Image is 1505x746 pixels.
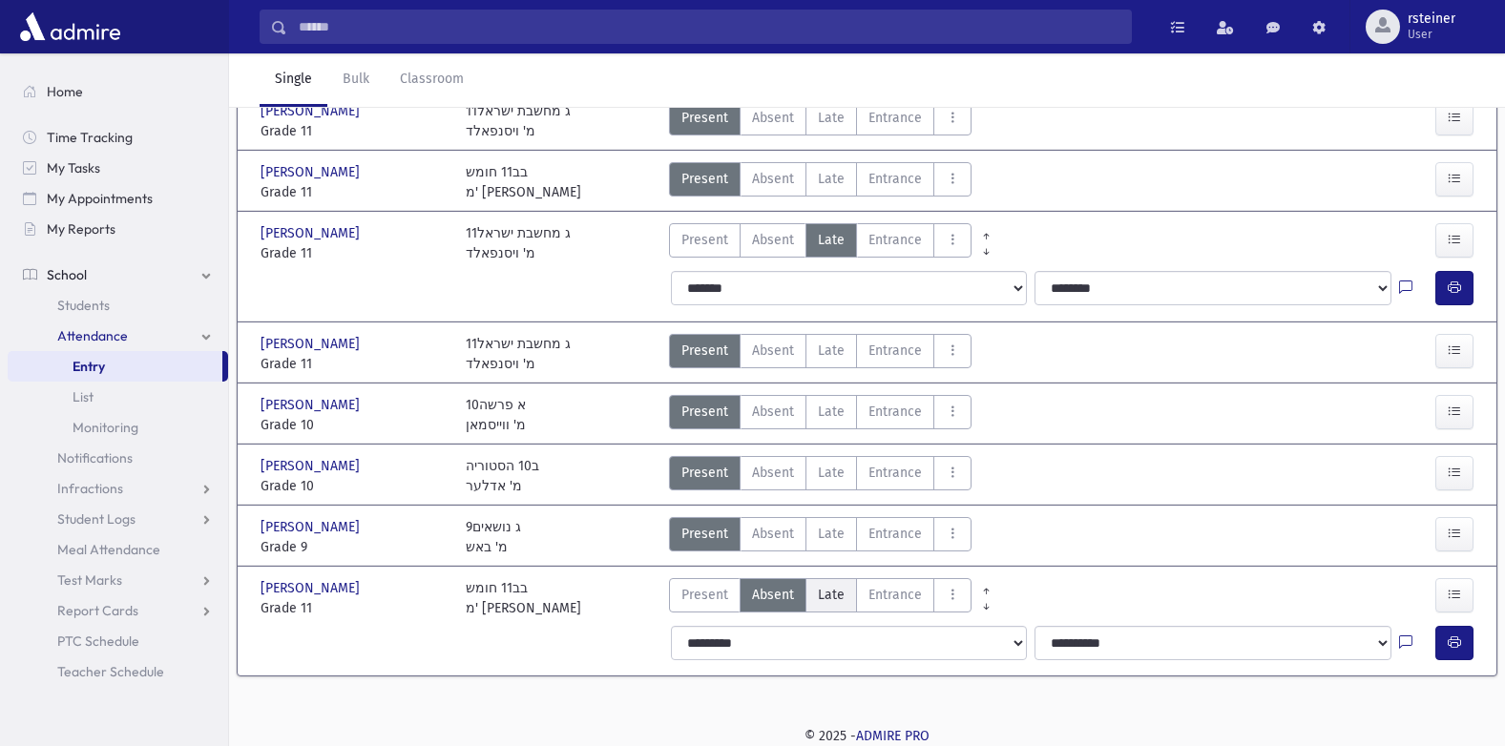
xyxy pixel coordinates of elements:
a: School [8,259,228,290]
a: Infractions [8,473,228,504]
span: Entrance [868,402,922,422]
span: Grade 10 [261,476,447,496]
span: Grade 11 [261,598,447,618]
span: School [47,266,87,283]
span: My Reports [47,220,115,238]
span: Grade 11 [261,243,447,263]
span: Late [818,463,845,483]
a: Bulk [327,53,385,107]
span: Test Marks [57,571,122,589]
span: Teacher Schedule [57,663,164,680]
span: Entrance [868,585,922,605]
div: AttTypes [669,456,972,496]
div: AttTypes [669,334,972,374]
span: Grade 11 [261,354,447,374]
div: AttTypes [669,101,972,141]
span: [PERSON_NAME] [261,101,364,121]
span: List [73,388,94,405]
span: User [1408,27,1455,42]
span: Grade 11 [261,182,447,202]
span: Absent [752,341,794,361]
span: Present [681,524,728,544]
span: Present [681,341,728,361]
a: Monitoring [8,412,228,443]
div: 11ג מחשבת ישראל מ' ויסנפאלד [466,223,571,263]
span: Late [818,169,845,189]
span: Report Cards [57,602,138,619]
span: Meal Attendance [57,541,160,558]
div: AttTypes [669,517,972,557]
a: Student Logs [8,504,228,534]
a: Time Tracking [8,122,228,153]
div: בב11 חומש מ' [PERSON_NAME] [466,162,581,202]
span: Absent [752,230,794,250]
a: Home [8,76,228,107]
span: Notifications [57,449,133,466]
span: Late [818,341,845,361]
div: AttTypes [669,162,972,202]
a: Teacher Schedule [8,656,228,687]
span: Attendance [57,327,128,344]
span: Grade 9 [261,537,447,557]
a: My Reports [8,214,228,244]
span: [PERSON_NAME] [261,578,364,598]
div: ב10 הסטוריה מ' אדלער [466,456,539,496]
a: Notifications [8,443,228,473]
span: Entrance [868,463,922,483]
a: Classroom [385,53,479,107]
span: Late [818,524,845,544]
span: Present [681,108,728,128]
span: [PERSON_NAME] [261,395,364,415]
span: Infractions [57,480,123,497]
div: 11ג מחשבת ישראל מ' ויסנפאלד [466,334,571,374]
span: Student Logs [57,510,136,528]
div: 10א פרשה מ' ווייסמאן [466,395,526,435]
span: Students [57,297,110,314]
a: List [8,382,228,412]
span: My Tasks [47,159,100,176]
span: Present [681,230,728,250]
span: Present [681,402,728,422]
span: Late [818,585,845,605]
div: בב11 חומש מ' [PERSON_NAME] [466,578,581,618]
span: Absent [752,402,794,422]
div: © 2025 - [260,726,1474,746]
span: Entrance [868,169,922,189]
span: My Appointments [47,190,153,207]
span: Entrance [868,108,922,128]
a: Meal Attendance [8,534,228,565]
a: Students [8,290,228,321]
span: [PERSON_NAME] [261,456,364,476]
span: Absent [752,463,794,483]
a: Entry [8,351,222,382]
span: Present [681,463,728,483]
span: Grade 10 [261,415,447,435]
a: My Tasks [8,153,228,183]
span: Absent [752,169,794,189]
span: [PERSON_NAME] [261,517,364,537]
span: Grade 11 [261,121,447,141]
span: Late [818,230,845,250]
a: Report Cards [8,595,228,626]
a: Single [260,53,327,107]
span: Monitoring [73,419,138,436]
div: AttTypes [669,578,972,618]
span: Entrance [868,230,922,250]
span: rsteiner [1408,11,1455,27]
span: [PERSON_NAME] [261,162,364,182]
span: Present [681,169,728,189]
div: 9ג נושאים מ' באש [466,517,521,557]
span: Absent [752,585,794,605]
span: Absent [752,524,794,544]
a: Test Marks [8,565,228,595]
input: Search [287,10,1131,44]
div: AttTypes [669,223,972,263]
a: PTC Schedule [8,626,228,656]
span: Absent [752,108,794,128]
a: My Appointments [8,183,228,214]
span: Late [818,108,845,128]
span: Time Tracking [47,129,133,146]
span: [PERSON_NAME] [261,334,364,354]
span: Entrance [868,341,922,361]
span: [PERSON_NAME] [261,223,364,243]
